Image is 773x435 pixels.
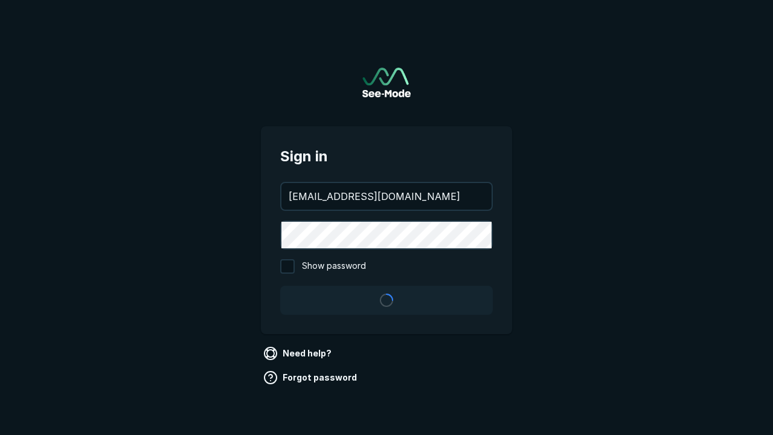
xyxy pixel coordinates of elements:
img: See-Mode Logo [362,68,411,97]
input: your@email.com [281,183,492,210]
span: Sign in [280,146,493,167]
a: Need help? [261,344,336,363]
a: Go to sign in [362,68,411,97]
span: Show password [302,259,366,274]
a: Forgot password [261,368,362,387]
